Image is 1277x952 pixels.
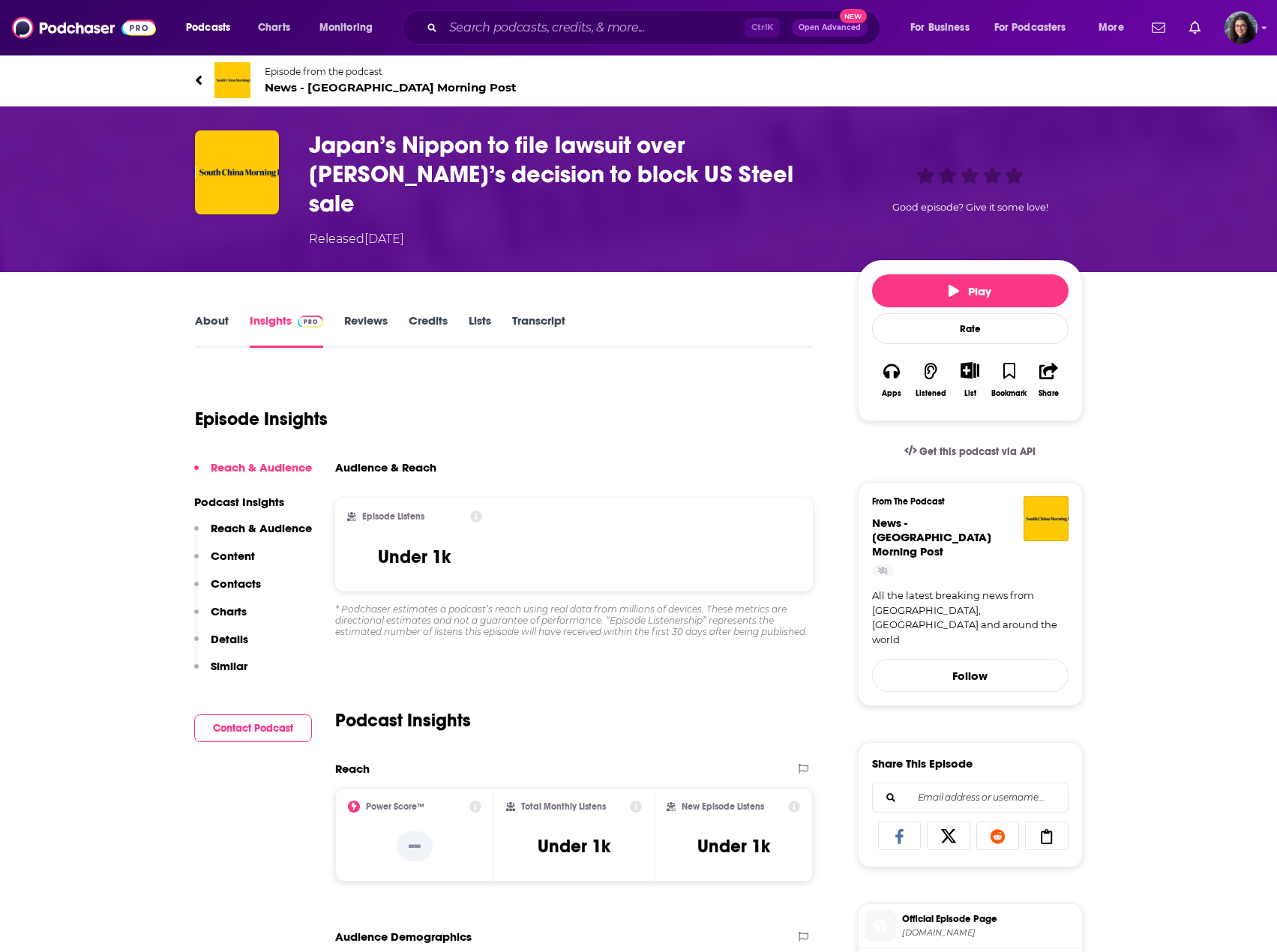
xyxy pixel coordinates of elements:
button: Similar [194,659,247,687]
span: Official Episode Page [902,912,1076,926]
div: Search podcasts, credits, & more... [416,10,895,45]
span: Ctrl K [745,18,780,37]
h2: Audience Demographics [335,930,472,944]
div: * Podchaser estimates a podcast’s reach using real data from millions of devices. These metrics a... [335,603,814,637]
div: Show More ButtonList [950,352,989,407]
a: Reviews [344,313,388,348]
button: Bookmark [990,352,1029,407]
button: Open AdvancedNew [792,19,868,37]
span: Good episode? Give it some love! [892,202,1048,213]
a: Credits [409,313,448,348]
h2: Reach [335,762,370,776]
a: Share on Facebook [878,822,922,850]
h2: Podcast Insights [335,709,471,732]
div: Released [DATE] [309,230,404,248]
a: Share on X/Twitter [927,822,970,850]
a: News - South China Morning Post [872,516,991,558]
span: Charts [258,17,290,38]
span: Open Advanced [799,24,861,31]
button: Contacts [194,576,261,604]
span: Play [949,284,991,298]
h2: New Episode Listens [682,801,764,812]
a: Lists [469,313,491,348]
button: open menu [985,16,1088,40]
div: Share [1039,389,1059,398]
h2: Power Score™ [366,801,424,812]
p: Similar [211,659,247,673]
a: Copy Link [1025,822,1069,850]
h2: Episode Listens [362,511,424,522]
img: News - South China Morning Post [214,62,250,98]
a: InsightsPodchaser Pro [250,313,324,348]
button: open menu [900,16,988,40]
h3: Under 1k [378,546,451,568]
button: open menu [309,16,392,40]
button: Reach & Audience [194,460,312,488]
div: Rate [872,313,1069,344]
h3: Audience & Reach [335,460,436,475]
span: Podcasts [186,17,230,38]
span: Episode from the podcast [265,66,517,77]
input: Search podcasts, credits, & more... [443,16,745,40]
button: Details [194,632,248,660]
a: Share on Reddit [976,822,1020,850]
button: Listened [911,352,950,407]
h1: Episode Insights [195,408,328,430]
img: News - South China Morning Post [1024,496,1069,541]
p: Contacts [211,576,261,591]
a: Official Episode Page[DOMAIN_NAME] [865,910,1076,942]
p: Details [211,632,248,646]
span: News - [GEOGRAPHIC_DATA] Morning Post [872,516,991,558]
h3: Japan’s Nippon to file lawsuit over Biden’s decision to block US Steel sale [309,130,834,218]
div: List [964,388,976,398]
a: News - South China Morning PostEpisode from the podcastNews - [GEOGRAPHIC_DATA] Morning Post [195,62,1083,98]
span: Get this podcast via API [919,445,1036,458]
img: User Profile [1225,11,1258,44]
span: News - [GEOGRAPHIC_DATA] Morning Post [265,80,517,94]
button: open menu [1088,16,1143,40]
h3: Share This Episode [872,756,973,771]
span: More [1099,17,1124,38]
p: Charts [211,604,247,618]
span: scmp.com [902,927,1076,939]
span: For Business [910,17,970,38]
p: Podcast Insights [194,495,312,509]
span: New [840,9,867,23]
button: Show profile menu [1225,11,1258,44]
span: Logged in as SiobhanvanWyk [1225,11,1258,44]
a: Get this podcast via API [892,433,1048,470]
h3: From The Podcast [872,496,1057,507]
button: Charts [194,604,247,632]
div: Bookmark [991,389,1027,398]
p: Reach & Audience [211,460,312,475]
a: About [195,313,229,348]
a: Show notifications dropdown [1146,15,1171,40]
button: Reach & Audience [194,521,312,549]
a: Charts [248,16,299,40]
div: Apps [882,389,901,398]
p: -- [397,831,433,861]
input: Email address or username... [885,783,1056,812]
button: Show More Button [955,362,985,379]
button: Share [1029,352,1068,407]
img: Japan’s Nippon to file lawsuit over Biden’s decision to block US Steel sale [195,130,279,214]
button: open menu [175,16,250,40]
h3: Under 1k [538,835,610,858]
span: For Podcasters [994,17,1066,38]
img: Podchaser Pro [298,316,324,328]
a: Transcript [512,313,565,348]
p: Reach & Audience [211,521,312,535]
a: All the latest breaking news from [GEOGRAPHIC_DATA], [GEOGRAPHIC_DATA] and around the world [872,588,1069,647]
button: Play [872,274,1069,307]
div: Listened [916,389,946,398]
span: Monitoring [319,17,373,38]
p: Content [211,549,255,563]
h3: Under 1k [697,835,770,858]
img: Podchaser - Follow, Share and Rate Podcasts [12,13,156,42]
a: Show notifications dropdown [1183,15,1207,40]
div: Search followers [872,783,1069,813]
h2: Total Monthly Listens [521,801,606,812]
